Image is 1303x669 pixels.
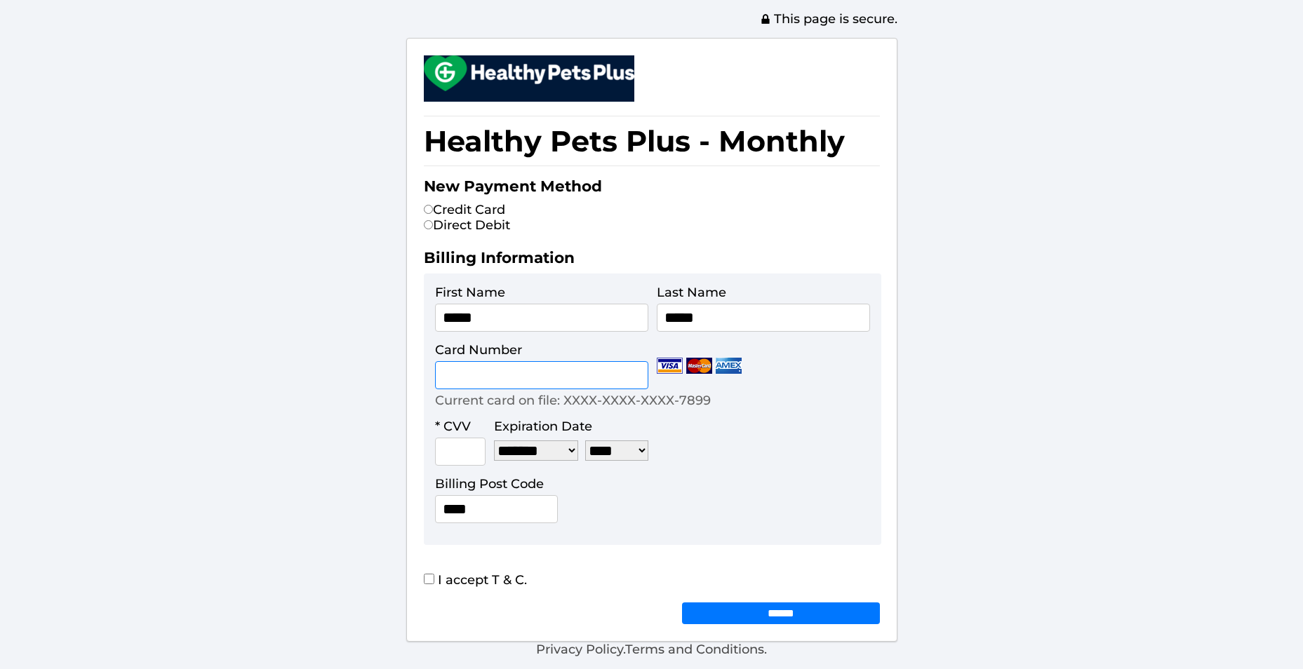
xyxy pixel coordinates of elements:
label: * CVV [435,419,471,434]
h2: Billing Information [424,248,880,273]
label: Card Number [435,342,522,358]
a: Terms and Conditions [625,642,764,657]
input: I accept T & C. [424,574,434,584]
img: Visa [657,358,683,374]
label: Credit Card [424,202,505,217]
img: Amex [716,358,742,374]
img: Mastercard [686,358,712,374]
label: Expiration Date [494,419,592,434]
label: Direct Debit [424,217,510,233]
label: Last Name [657,285,726,300]
input: Credit Card [424,205,433,214]
p: Current card on file: XXXX-XXXX-XXXX-7899 [435,393,711,408]
label: I accept T & C. [424,572,527,588]
label: First Name [435,285,505,300]
h1: Healthy Pets Plus - Monthly [424,116,880,166]
img: small.png [424,55,634,91]
label: Billing Post Code [435,476,544,492]
input: Direct Debit [424,220,433,229]
span: This page is secure. [760,11,897,27]
h2: New Payment Method [424,177,880,202]
a: Privacy Policy [536,642,623,657]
